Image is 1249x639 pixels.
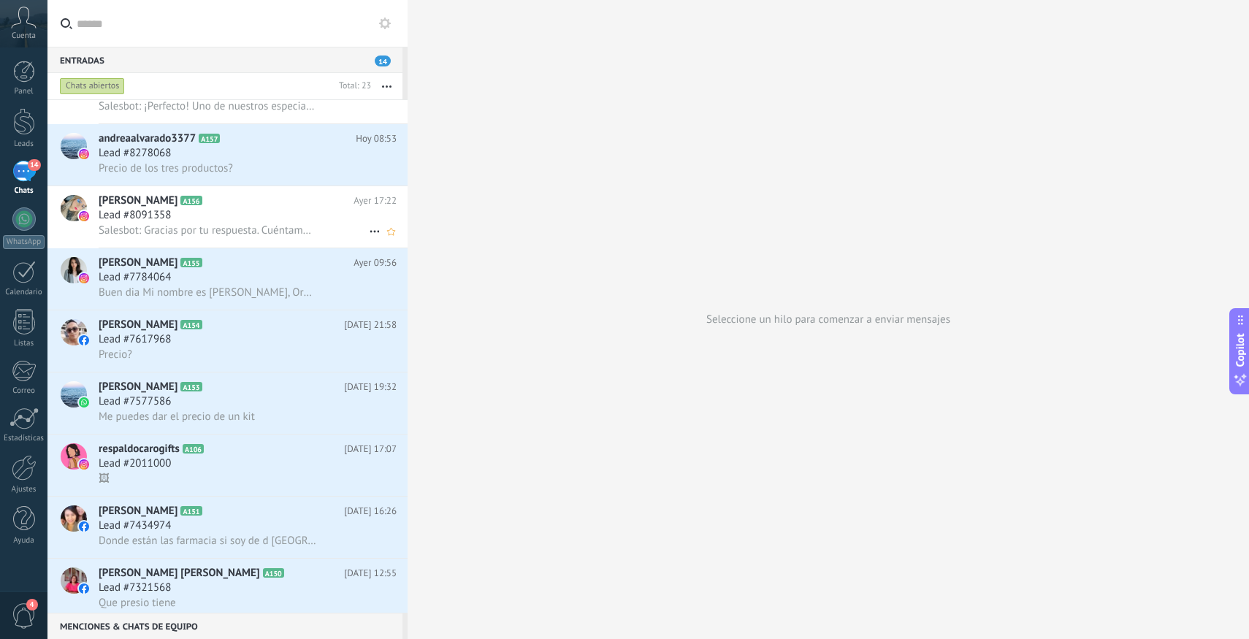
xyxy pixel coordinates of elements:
[99,442,180,456] span: respaldocarogifts
[79,273,89,283] img: icon
[3,139,45,149] div: Leads
[47,248,408,310] a: avataricon[PERSON_NAME]A155Ayer 09:56Lead #7784064Buen dia Mi nombre es [PERSON_NAME], Organizado...
[344,504,397,519] span: [DATE] 16:26
[180,320,202,329] span: A154
[99,286,316,299] span: Buen dia Mi nombre es [PERSON_NAME], Organizadora de la 10ma Edición del Congreso Internacional S...
[99,456,171,471] span: Lead #2011000
[47,186,408,248] a: avataricon[PERSON_NAME]A156Ayer 17:22Lead #8091358Salesbot: Gracias por tu respuesta. Cuéntame, ¿...
[99,410,255,424] span: Me puedes dar el precio de un kit
[47,372,408,434] a: avataricon[PERSON_NAME]A153[DATE] 19:32Lead #7577586Me puedes dar el precio de un kit
[263,568,284,578] span: A150
[47,310,408,372] a: avataricon[PERSON_NAME]A154[DATE] 21:58Lead #7617968Precio?
[3,434,45,443] div: Estadísticas
[3,339,45,348] div: Listas
[99,318,177,332] span: [PERSON_NAME]
[3,536,45,546] div: Ayuda
[3,485,45,494] div: Ajustes
[3,288,45,297] div: Calendario
[26,599,38,611] span: 4
[344,442,397,456] span: [DATE] 17:07
[180,196,202,205] span: A156
[180,506,202,516] span: A151
[99,131,196,146] span: andreaalvarado3377
[79,397,89,407] img: icon
[99,534,316,548] span: Donde están las farmacia si soy de d [GEOGRAPHIC_DATA]
[356,131,397,146] span: Hoy 08:53
[99,504,177,519] span: [PERSON_NAME]
[344,380,397,394] span: [DATE] 19:32
[99,208,171,223] span: Lead #8091358
[79,211,89,221] img: icon
[344,566,397,581] span: [DATE] 12:55
[180,258,202,267] span: A155
[60,77,125,95] div: Chats abiertos
[354,194,397,208] span: Ayer 17:22
[99,581,171,595] span: Lead #7321568
[47,435,408,496] a: avatariconrespaldocarogiftsA106[DATE] 17:07Lead #2011000🖼
[99,256,177,270] span: [PERSON_NAME]
[99,380,177,394] span: [PERSON_NAME]
[199,134,220,143] span: A157
[99,146,171,161] span: Lead #8278068
[79,459,89,470] img: icon
[3,235,45,249] div: WhatsApp
[99,519,171,533] span: Lead #7434974
[47,124,408,185] a: avatariconandreaalvarado3377A157Hoy 08:53Lead #8278068Precio de los tres productos?
[99,596,176,610] span: Que presio tiene
[99,194,177,208] span: [PERSON_NAME]
[183,444,204,454] span: A106
[180,382,202,391] span: A153
[47,613,402,639] div: Menciones & Chats de equipo
[99,161,233,175] span: Precio de los tres productos?
[3,186,45,196] div: Chats
[333,79,371,93] div: Total: 23
[344,318,397,332] span: [DATE] 21:58
[12,31,36,41] span: Cuenta
[79,335,89,345] img: icon
[47,47,402,73] div: Entradas
[99,223,316,237] span: Salesbot: Gracias por tu respuesta. Cuéntame, ¿sabes qué producto quieres o prefieres la ayuda de...
[47,497,408,558] a: avataricon[PERSON_NAME]A151[DATE] 16:26Lead #7434974Donde están las farmacia si soy de d [GEOGRAP...
[79,583,89,594] img: icon
[28,159,40,171] span: 14
[99,99,316,113] span: Salesbot: ¡Perfecto! Uno de nuestros especialistas te atenderá en breve 🙌. Mientras tanto, ¿podrí...
[3,87,45,96] div: Panel
[47,559,408,620] a: avataricon[PERSON_NAME] [PERSON_NAME]A150[DATE] 12:55Lead #7321568Que presio tiene
[79,149,89,159] img: icon
[1233,334,1248,367] span: Copilot
[99,472,110,486] span: 🖼
[99,332,171,347] span: Lead #7617968
[99,270,171,285] span: Lead #7784064
[371,73,402,99] button: Más
[99,348,132,361] span: Precio?
[99,566,260,581] span: [PERSON_NAME] [PERSON_NAME]
[79,521,89,532] img: icon
[99,394,171,409] span: Lead #7577586
[3,386,45,396] div: Correo
[375,56,391,66] span: 14
[354,256,397,270] span: Ayer 09:56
